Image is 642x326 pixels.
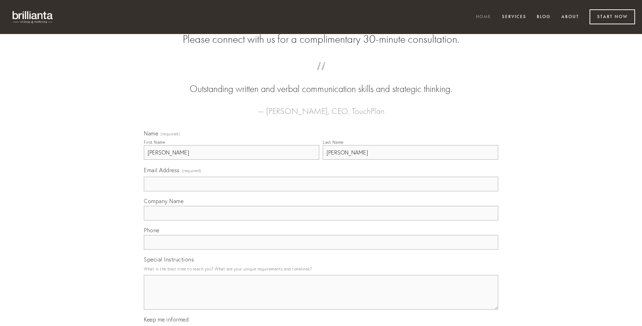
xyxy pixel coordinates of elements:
[590,9,635,24] a: Start Now
[160,132,180,136] span: (required)
[144,198,183,204] span: Company Name
[557,11,584,23] a: About
[144,130,158,137] span: Name
[155,69,487,96] blockquote: Outstanding written and verbal communication skills and strategic thinking.
[155,69,487,82] span: “
[144,140,165,145] div: First Name
[323,140,344,145] div: Last Name
[155,96,487,118] figcaption: — [PERSON_NAME], CEO, TouchPlan
[471,11,496,23] a: Home
[144,264,498,274] p: What is the best time to reach you? What are your unique requirements and timelines?
[144,167,180,174] span: Email Address
[144,227,159,234] span: Phone
[532,11,555,23] a: Blog
[497,11,531,23] a: Services
[144,256,194,263] span: Special Instructions
[144,33,498,46] h2: Please connect with us for a complimentary 30-minute consultation.
[182,166,201,175] span: (required)
[144,316,189,323] span: Keep me informed
[7,7,59,27] img: brillianta - research, strategy, marketing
